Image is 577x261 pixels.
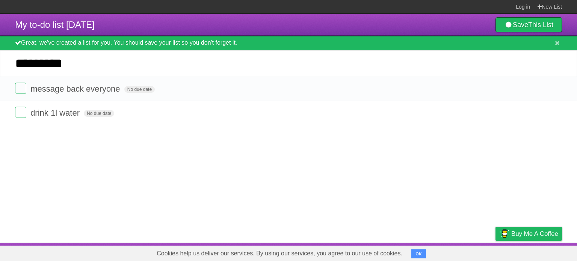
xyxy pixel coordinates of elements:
span: message back everyone [30,84,122,94]
a: Buy me a coffee [495,227,562,241]
a: Suggest a feature [515,245,562,259]
span: No due date [124,86,155,93]
span: drink 1l water [30,108,82,118]
a: Developers [420,245,451,259]
label: Done [15,83,26,94]
a: About [396,245,411,259]
span: My to-do list [DATE] [15,20,95,30]
img: Buy me a coffee [499,227,509,240]
button: OK [411,249,426,258]
a: Terms [460,245,477,259]
b: This List [528,21,553,29]
span: No due date [84,110,114,117]
span: Buy me a coffee [511,227,558,240]
a: SaveThis List [495,17,562,32]
a: Privacy [486,245,505,259]
span: Cookies help us deliver our services. By using our services, you agree to our use of cookies. [149,246,410,261]
label: Done [15,107,26,118]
